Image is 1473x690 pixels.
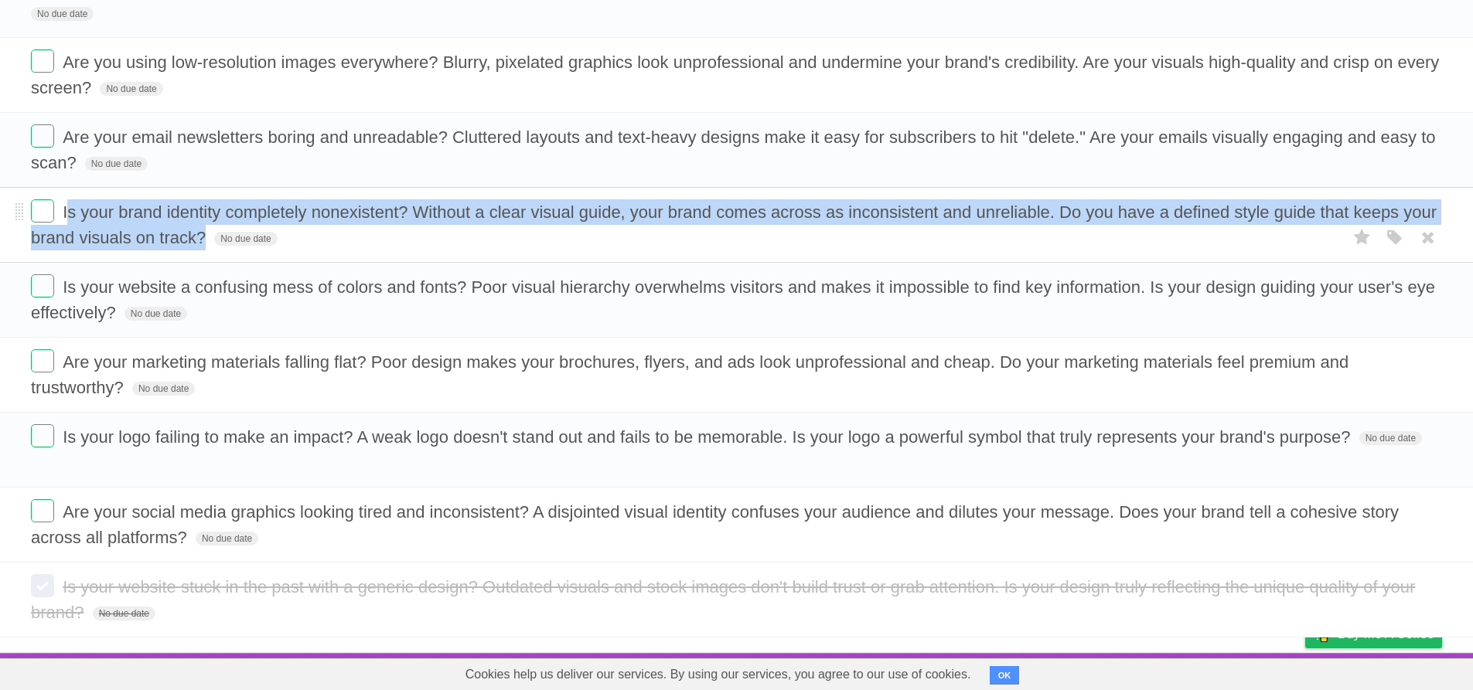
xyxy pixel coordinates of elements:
[31,424,54,447] label: Done
[31,199,54,223] label: Done
[31,499,54,522] label: Done
[31,352,1349,397] span: Are your marketing materials falling flat? Poor design makes your brochures, flyers, and ads look...
[990,666,1020,685] button: OK
[1233,657,1267,686] a: Terms
[132,382,195,396] span: No due date
[31,574,54,597] label: Done
[100,82,162,96] span: No due date
[85,157,148,171] span: No due date
[1151,657,1213,686] a: Developers
[31,124,54,148] label: Done
[31,53,1439,97] span: Are you using low-resolution images everywhere? Blurry, pixelated graphics look unprofessional an...
[31,277,1435,322] span: Is your website a confusing mess of colors and fonts? Poor visual hierarchy overwhelms visitors a...
[124,307,187,321] span: No due date
[31,127,1436,172] span: Are your email newsletters boring and unreadable? Cluttered layouts and text-heavy designs make i...
[1338,620,1434,648] span: Buy me a coffee
[450,659,987,690] span: Cookies help us deliver our services. By using our services, you agree to our use of cookies.
[1348,225,1377,250] label: Star task
[31,7,94,21] span: No due date
[1285,657,1325,686] a: Privacy
[31,349,54,372] label: Done
[63,427,1354,447] span: Is your logo failing to make an impact? A weak logo doesn't stand out and fails to be memorable. ...
[31,49,54,73] label: Done
[31,202,1437,247] span: Is your brand identity completely nonexistent? Without a clear visual guide, your brand comes acr...
[31,577,1415,622] span: Is your website stuck in the past with a generic design? Outdated visuals and stock images don't ...
[93,607,155,620] span: No due date
[214,232,277,246] span: No due date
[1345,657,1442,686] a: Suggest a feature
[196,532,258,546] span: No due date
[1100,657,1132,686] a: About
[31,502,1399,547] span: Are your social media graphics looking tired and inconsistent? A disjointed visual identity confu...
[1359,431,1422,445] span: No due date
[31,274,54,297] label: Done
